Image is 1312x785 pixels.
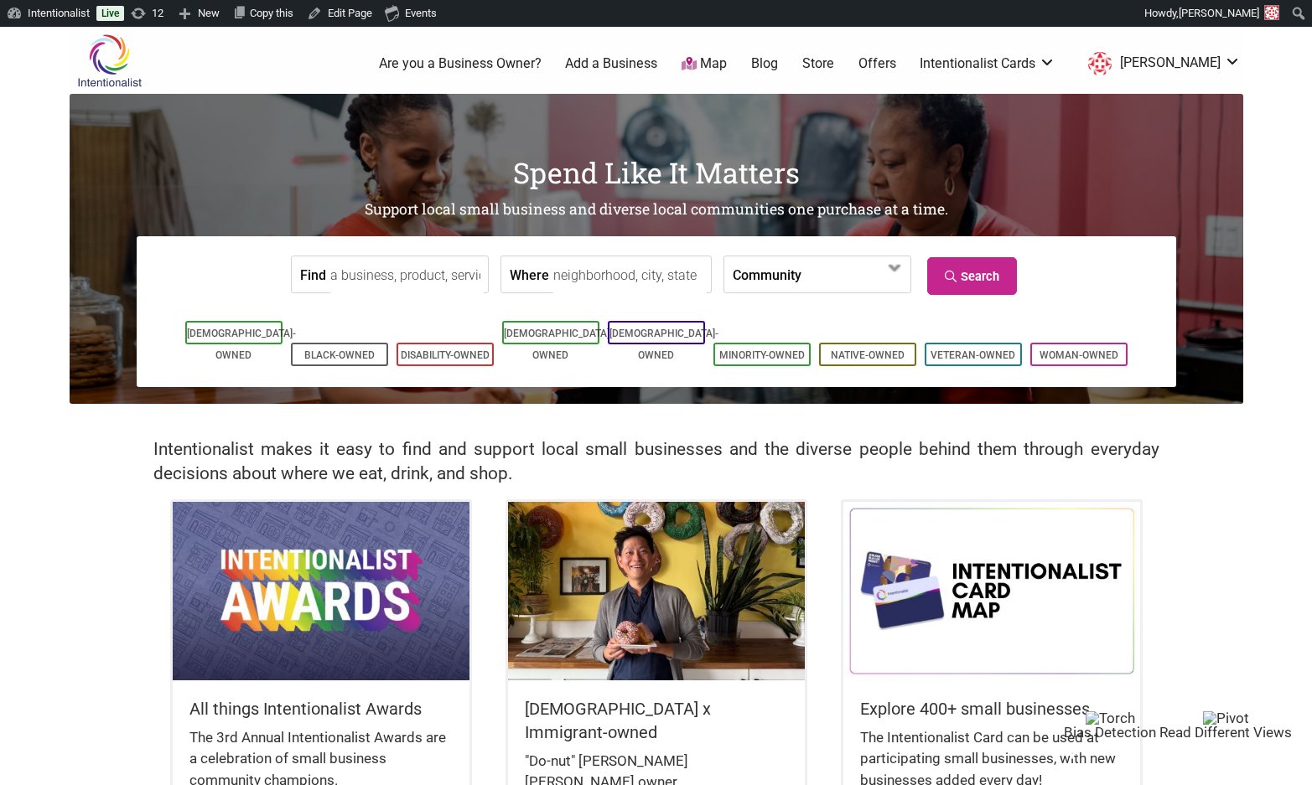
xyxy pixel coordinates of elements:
[173,502,469,679] img: Intentionalist Awards
[379,54,542,73] a: Are you a Business Owner?
[802,54,834,73] a: Store
[682,54,727,74] a: Map
[525,697,788,744] h5: [DEMOGRAPHIC_DATA] x Immigrant-owned
[831,349,905,361] a: Native-Owned
[1064,710,1156,740] button: Torch Bias Detection
[553,256,707,294] input: neighborhood, city, state
[1203,711,1249,726] img: Pivot
[920,54,1055,73] a: Intentionalist Cards
[187,328,296,361] a: [DEMOGRAPHIC_DATA]-Owned
[1159,710,1292,740] button: Pivot Read Different Views
[931,349,1015,361] a: Veteran-Owned
[401,349,490,361] a: Disability-Owned
[843,502,1140,679] img: Intentionalist Card Map
[504,328,613,361] a: [DEMOGRAPHIC_DATA]-Owned
[189,697,453,720] h5: All things Intentionalist Awards
[733,256,801,292] label: Community
[96,6,124,21] a: Live
[565,54,657,73] a: Add a Business
[153,437,1159,486] h2: Intentionalist makes it easy to find and support local small businesses and the diverse people be...
[927,257,1017,295] a: Search
[609,328,718,361] a: [DEMOGRAPHIC_DATA]-Owned
[1040,349,1118,361] a: Woman-Owned
[1080,49,1241,79] li: Sarah-Studer
[719,349,805,361] a: Minority-Owned
[860,697,1123,720] h5: Explore 400+ small businesses
[70,34,149,88] img: Intentionalist
[1064,724,1156,741] span: Bias Detection
[510,256,549,292] label: Where
[1086,711,1135,726] img: Torch
[508,502,805,679] img: King Donuts - Hong Chhuor
[858,54,896,73] a: Offers
[300,256,326,292] label: Find
[1159,724,1292,741] span: Read Different Views
[1179,7,1259,19] span: [PERSON_NAME]
[1080,49,1241,79] a: [PERSON_NAME]
[751,54,778,73] a: Blog
[330,256,484,294] input: a business, product, service
[304,349,375,361] a: Black-Owned
[70,152,1243,193] h1: Spend Like It Matters
[70,199,1243,220] h2: Support local small business and diverse local communities one purchase at a time.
